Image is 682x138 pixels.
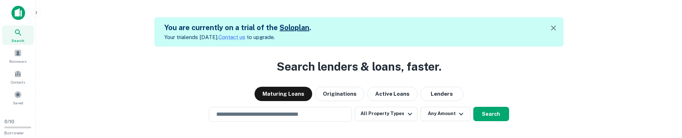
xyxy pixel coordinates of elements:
h3: Search lenders & loans, faster. [277,58,441,75]
span: Contacts [11,79,25,85]
a: Search [2,25,34,45]
span: Saved [13,100,23,106]
span: Borrowers [9,58,26,64]
a: Contact us [218,34,245,40]
button: Maturing Loans [255,87,312,101]
iframe: Chat Widget [646,58,682,92]
span: Search [11,38,24,43]
a: Contacts [2,67,34,86]
button: Search [473,107,509,121]
p: Your trial ends [DATE]. to upgrade. [164,33,311,42]
a: Soloplan [280,23,309,32]
button: Originations [315,87,364,101]
button: Any Amount [420,107,470,121]
a: Saved [2,88,34,107]
img: capitalize-icon.png [11,6,25,20]
button: Active Loans [367,87,417,101]
button: All Property Types [355,107,417,121]
span: 0 / 10 [4,119,14,124]
a: Borrowers [2,46,34,66]
h5: You are currently on a trial of the . [164,22,311,33]
button: Lenders [420,87,463,101]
